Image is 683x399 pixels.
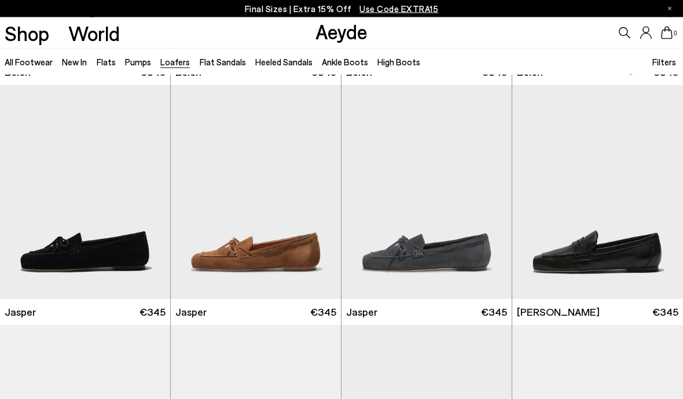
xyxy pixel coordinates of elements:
a: Ankle Boots [322,57,368,67]
span: [PERSON_NAME] [517,305,600,320]
span: €345 [481,305,507,320]
a: Shop [5,23,49,43]
span: Jasper [5,305,36,320]
span: €345 [652,305,678,320]
a: All Footwear [5,57,53,67]
span: 0 [673,30,678,36]
span: €345 [139,305,166,320]
a: Loafers [160,57,190,67]
a: New In [62,57,87,67]
img: Jasper Moccasin Loafers [171,86,341,300]
a: Flat Sandals [200,57,246,67]
span: €345 [310,305,336,320]
span: Filters [652,57,676,67]
a: Flats [97,57,116,67]
a: Jasper €345 [171,300,341,326]
img: Jasper Moccasin Loafers [341,86,512,300]
span: Jasper [346,305,377,320]
a: 0 [661,27,673,39]
a: Jasper €345 [341,300,512,326]
img: Lana Moccasin Loafers [512,86,683,300]
span: Navigate to /collections/ss25-final-sizes [359,3,438,14]
a: Pumps [125,57,151,67]
a: World [68,23,120,43]
a: Aeyde [315,19,368,43]
p: Final Sizes | Extra 15% Off [245,2,439,16]
a: [PERSON_NAME] €345 [512,300,683,326]
a: High Boots [377,57,420,67]
a: Heeled Sandals [255,57,313,67]
span: Jasper [175,305,207,320]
